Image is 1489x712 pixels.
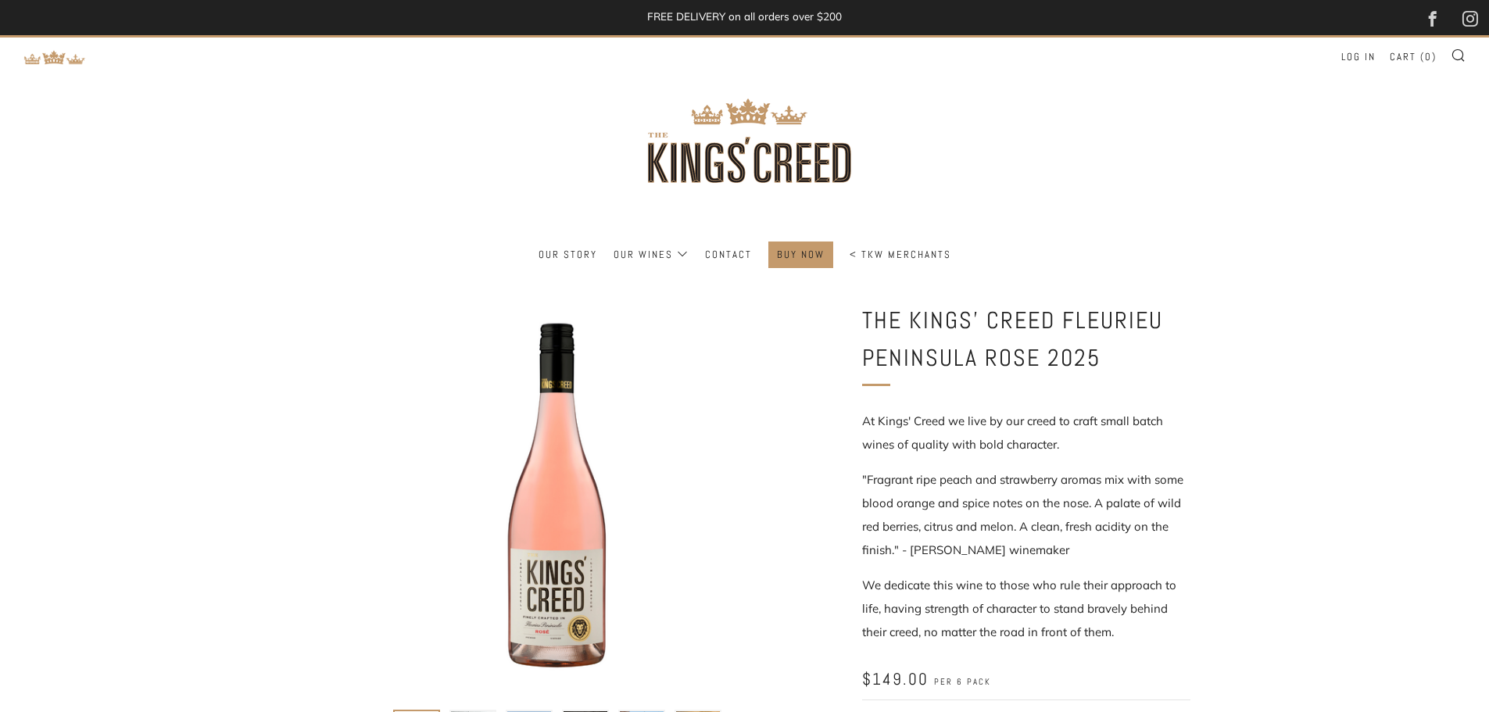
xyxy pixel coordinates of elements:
a: Our Wines [614,242,689,267]
p: At Kings' Creed we live by our creed to craft small batch wines of quality with bold character. [862,410,1190,456]
h1: The Kings' Creed Fleurieu Peninsula Rose 2025 [862,302,1190,377]
a: Return to TKW Merchants [23,48,86,63]
span: per 6 pack [934,676,991,688]
img: three kings wine merchants [604,38,886,242]
span: $149.00 [862,668,929,689]
span: 0 [1425,50,1432,63]
p: We dedicate this wine to those who rule their approach to life, having strength of character to s... [862,574,1190,644]
a: Our Story [539,242,597,267]
a: BUY NOW [777,242,825,267]
a: Cart (0) [1390,45,1437,70]
img: Return to TKW Merchants [23,50,86,65]
p: "Fragrant ripe peach and strawberry aromas mix with some blood orange and spice notes on the nose... [862,468,1190,562]
a: Contact [705,242,752,267]
a: < TKW Merchants [850,242,951,267]
a: Log in [1341,45,1376,70]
